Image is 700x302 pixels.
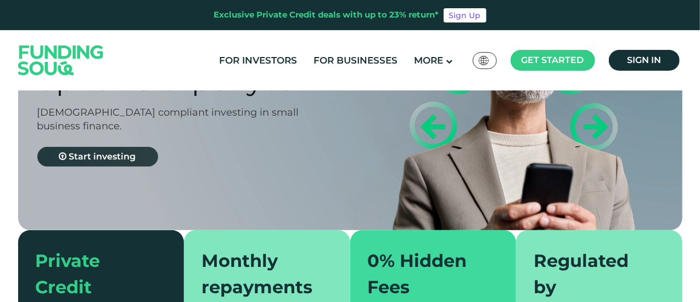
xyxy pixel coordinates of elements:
[214,9,439,21] div: Exclusive Private Credit deals with up to 23% return*
[69,151,136,162] span: Start investing
[522,55,584,65] span: Get started
[609,50,680,71] a: Sign in
[479,56,489,65] img: SA Flag
[414,55,443,66] span: More
[37,147,158,167] a: Start investing
[216,52,300,70] a: For Investors
[368,248,486,300] div: 0% Hidden Fees
[7,32,115,88] img: Logo
[534,248,652,300] div: Regulated by
[311,52,400,70] a: For Businesses
[444,8,486,22] a: Sign Up
[201,248,320,300] div: Monthly repayments
[37,106,299,132] span: [DEMOGRAPHIC_DATA] compliant investing in small business finance.
[627,55,661,65] span: Sign in
[192,63,307,98] span: Per Year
